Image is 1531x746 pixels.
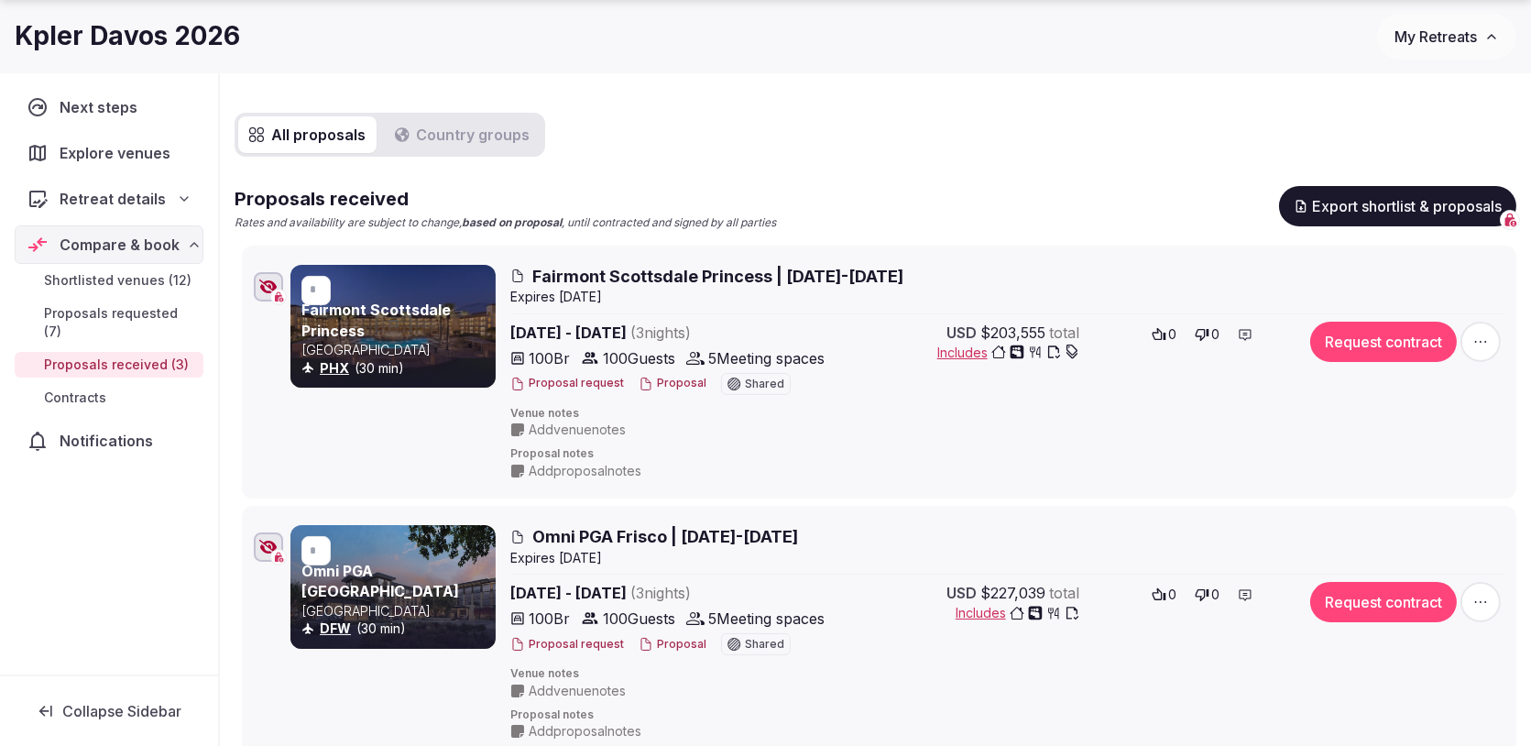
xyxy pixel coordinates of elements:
[44,389,106,407] span: Contracts
[980,582,1045,604] span: $227,039
[1049,582,1079,604] span: total
[1049,322,1079,344] span: total
[44,271,191,290] span: Shortlisted venues (12)
[708,608,825,630] span: 5 Meeting spaces
[1168,586,1176,604] span: 0
[956,604,1079,622] button: Includes
[44,304,196,341] span: Proposals requested (7)
[1394,27,1477,46] span: My Retreats
[1189,582,1225,608] button: 0
[15,422,203,460] a: Notifications
[980,322,1045,344] span: $203,555
[603,347,675,369] span: 100 Guests
[235,186,776,212] h2: Proposals received
[529,608,570,630] span: 100 Br
[15,268,203,293] a: Shortlisted venues (12)
[384,116,541,153] button: Country groups
[235,215,776,231] p: Rates and availability are subject to change, , until contracted and signed by all parties
[320,360,349,376] a: PHX
[301,301,451,339] a: Fairmont Scottsdale Princess
[62,702,181,720] span: Collapse Sidebar
[510,549,1504,567] div: Expire s [DATE]
[1189,322,1225,347] button: 0
[15,134,203,172] a: Explore venues
[529,421,626,439] span: Add venue notes
[44,356,189,374] span: Proposals received (3)
[60,234,180,256] span: Compare & book
[510,376,624,391] button: Proposal request
[510,322,833,344] span: [DATE] - [DATE]
[532,265,903,288] span: Fairmont Scottsdale Princess | [DATE]-[DATE]
[1146,322,1182,347] button: 0
[529,722,641,741] span: Add proposal notes
[1310,322,1457,362] button: Request contract
[603,608,675,630] span: 100 Guests
[529,347,570,369] span: 100 Br
[937,344,1079,362] button: Includes
[630,324,691,342] span: ( 3 night s )
[15,385,203,411] a: Contracts
[529,462,641,480] span: Add proposal notes
[15,301,203,345] a: Proposals requested (7)
[301,602,492,620] p: [GEOGRAPHIC_DATA]
[60,96,145,118] span: Next steps
[510,446,1504,462] span: Proposal notes
[532,525,798,548] span: Omni PGA Frisco | [DATE]-[DATE]
[15,88,203,126] a: Next steps
[60,188,166,210] span: Retreat details
[1146,582,1182,608] button: 0
[529,682,626,700] span: Add venue notes
[745,378,784,389] span: Shared
[510,582,833,604] span: [DATE] - [DATE]
[510,406,1504,422] span: Venue notes
[1211,586,1219,604] span: 0
[1168,325,1176,344] span: 0
[1279,186,1516,226] button: Export shortlist & proposals
[301,359,492,378] div: (30 min)
[15,691,203,731] button: Collapse Sidebar
[946,322,977,344] span: USD
[510,288,1504,306] div: Expire s [DATE]
[320,620,351,636] a: DFW
[639,376,706,391] button: Proposal
[510,666,1504,682] span: Venue notes
[745,639,784,650] span: Shared
[510,637,624,653] button: Proposal request
[510,708,1504,723] span: Proposal notes
[1211,325,1219,344] span: 0
[1377,14,1516,60] button: My Retreats
[946,582,977,604] span: USD
[301,341,492,359] p: [GEOGRAPHIC_DATA]
[462,215,562,229] strong: based on proposal
[1310,582,1457,622] button: Request contract
[708,347,825,369] span: 5 Meeting spaces
[301,620,492,638] div: (30 min)
[238,116,377,153] button: All proposals
[15,18,240,54] h1: Kpler Davos 2026
[15,352,203,378] a: Proposals received (3)
[60,430,160,452] span: Notifications
[60,142,178,164] span: Explore venues
[639,637,706,653] button: Proposal
[630,584,691,602] span: ( 3 night s )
